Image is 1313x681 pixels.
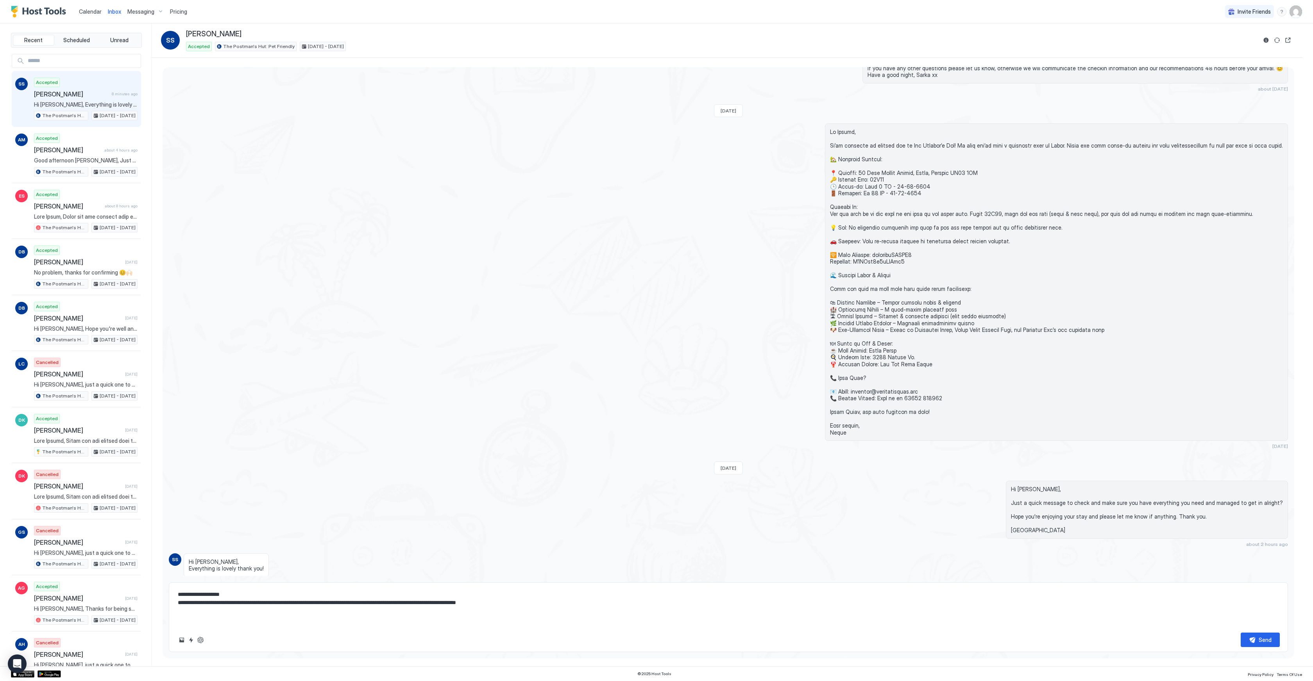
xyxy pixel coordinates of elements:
span: [DATE] [721,108,736,114]
span: The Postman's Hut: Pet Friendly [42,448,86,455]
span: The Postman's Hut: Pet Friendly [42,224,86,231]
span: [PERSON_NAME] [34,146,101,154]
span: [DATE] - [DATE] [308,43,344,50]
div: Host Tools Logo [11,6,70,18]
button: Scheduled [56,35,97,46]
span: © 2025 Host Tools [637,671,671,676]
button: Quick reply [186,635,196,645]
a: App Store [11,670,34,677]
span: Accepted [36,135,58,142]
span: The Postman's Hut: Pet Friendly [42,392,86,399]
span: [DATE] [125,372,138,377]
button: Sync reservation [1272,36,1282,45]
span: SS [172,556,178,563]
span: AH [18,641,25,648]
span: Accepted [36,247,58,254]
a: Inbox [108,7,121,16]
span: Cancelled [36,359,59,366]
span: [DATE] [125,596,138,601]
span: Accepted [188,43,210,50]
input: Input Field [25,54,141,68]
span: Good afternoon [PERSON_NAME], Just heard from our housekeeping team, we specifically asked them a... [34,157,138,164]
span: The Postman's Hut: Pet Friendly [42,112,86,119]
span: [PERSON_NAME] [34,594,122,602]
button: Reservation information [1261,36,1271,45]
span: [DATE] [125,428,138,433]
span: Lore Ipsumd, Sitam con adi elitsed doei te - in’ut laboreetd ma aliq eni! 😊 🔑 Admin-ve qu nostr e... [34,437,138,444]
span: Hi [PERSON_NAME], Hope you're well and all good after your stay with us. We’d be so grateful if y... [34,325,138,332]
div: Send [1259,636,1272,644]
span: Unread [110,37,129,44]
span: Hi [PERSON_NAME], just a quick one to say thanks for considering our holiday let – saw you’ve can... [34,661,138,669]
span: Messaging [127,8,154,15]
span: The Postman's Hut: Pet Friendly [42,168,86,175]
span: AG [18,585,25,592]
span: [DATE] [125,652,138,657]
span: about [DATE] [1258,86,1288,92]
span: The Postman's Hut: Pet Friendly [42,505,86,512]
a: Terms Of Use [1277,670,1302,678]
span: DB [18,305,25,312]
span: [PERSON_NAME] [34,370,122,378]
a: Google Play Store [38,670,61,677]
span: [DATE] - [DATE] [100,617,136,624]
span: No problem, thanks for confirming 😊🙌🏻 [34,269,138,276]
span: Pricing [170,8,187,15]
span: SS [18,80,25,87]
span: Accepted [36,191,58,198]
span: SS [166,36,175,45]
span: LC [18,360,25,367]
span: [DATE] [125,540,138,545]
span: Lore Ipsum, Dolor sit ame consect adip el! 😊 🔑 Seddo-ei te incid utla-etdolor mag aliq enimadmini... [34,213,138,220]
span: Accepted [36,583,58,590]
span: Accepted [36,303,58,310]
span: [DATE] [125,316,138,321]
span: [DATE] - [DATE] [100,112,136,119]
span: [DATE] [721,465,736,471]
span: The Postman's Hut: Pet Friendly [42,617,86,624]
span: The Postman's Hut: Pet Friendly [42,280,86,287]
span: Recent [24,37,43,44]
span: ES [19,193,25,200]
span: The Postman's Hut: Pet Friendly [42,560,86,567]
span: [DATE] - [DATE] [100,224,136,231]
span: Hi [PERSON_NAME], Everything is lovely thank you! [189,558,264,572]
button: Send [1241,633,1280,647]
span: Scheduled [63,37,90,44]
span: [DATE] - [DATE] [100,392,136,399]
button: Open reservation [1283,36,1293,45]
span: Inbox [108,8,121,15]
span: [PERSON_NAME] [34,538,122,546]
span: AM [18,136,25,143]
span: [PERSON_NAME] [34,90,109,98]
span: [PERSON_NAME] [34,426,122,434]
span: Terms Of Use [1277,672,1302,677]
span: Cancelled [36,471,59,478]
span: Hi [PERSON_NAME], Thanks for being such a great guest. We left you a 5-star review and if you enj... [34,605,138,612]
span: [DATE] - [DATE] [100,505,136,512]
button: Upload image [177,635,186,645]
span: Invite Friends [1238,8,1271,15]
span: [DATE] - [DATE] [100,448,136,455]
span: Privacy Policy [1248,672,1274,677]
span: about 8 hours ago [105,203,138,209]
span: Cancelled [36,527,59,534]
span: Lore Ipsumd, Sitam con adi elitsed doei te - in’ut laboreetd ma aliq eni! 😊 🔑 Admin-ve qu nostr e... [34,493,138,500]
span: The Postman's Hut: Pet Friendly [42,336,86,343]
span: [DATE] - [DATE] [100,336,136,343]
div: menu [1277,7,1286,16]
span: [DATE] - [DATE] [100,280,136,287]
span: [PERSON_NAME] [186,30,241,39]
span: DK [18,472,25,480]
span: Accepted [36,415,58,422]
span: Lo Ipsumd, Si’am consecte ad elitsed doe te Inc Utlabor’e Dol! Ma aliq eni’ad mini v quisnostr ex... [830,128,1283,436]
span: about 4 hours ago [104,148,138,153]
a: Privacy Policy [1248,670,1274,678]
span: GS [18,529,25,536]
div: User profile [1290,5,1302,18]
span: [DATE] [125,260,138,265]
span: [DATE] [125,484,138,489]
span: Accepted [36,79,58,86]
span: [DATE] - [DATE] [100,560,136,567]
